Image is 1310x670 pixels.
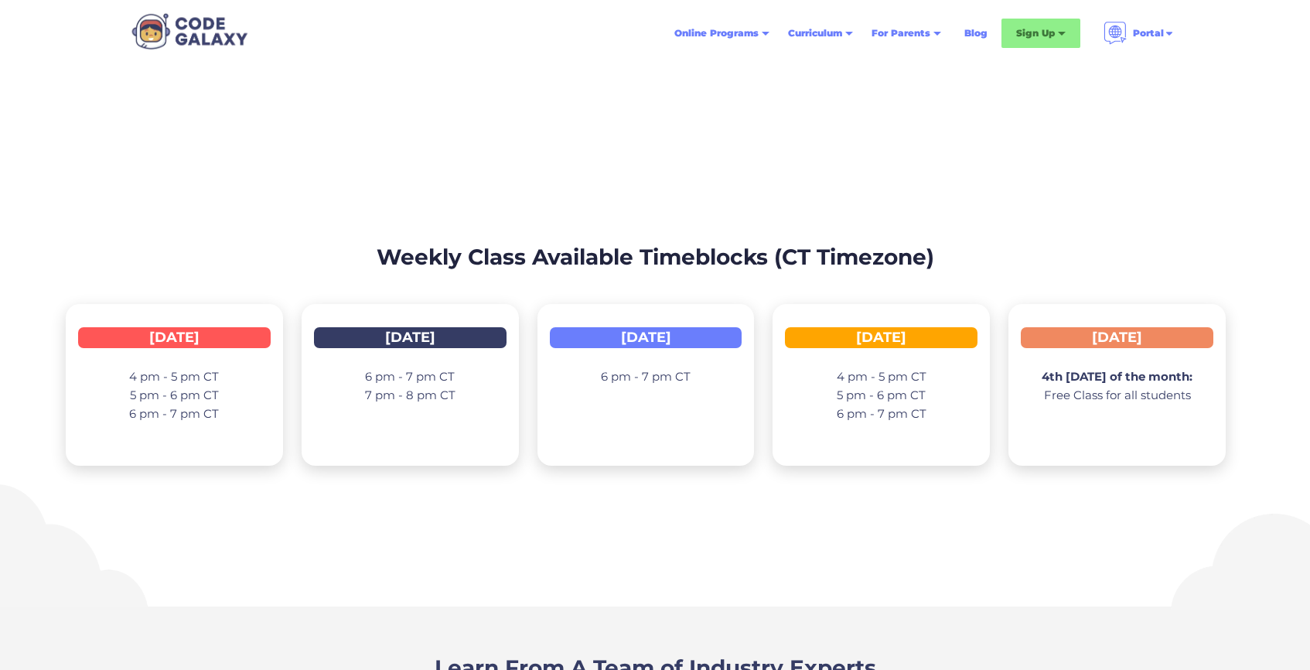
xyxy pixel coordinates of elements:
[129,367,219,423] p: 4 pm - 5 pm CT 5 pm - 6 pm CT 6 pm - 7 pm CT
[550,327,742,348] div: [DATE]
[314,327,507,348] div: [DATE]
[837,367,926,423] p: 4 pm - 5 pm CT 5 pm - 6 pm CT 6 pm - 7 pm CT
[66,241,1245,273] h2: Weekly Class Available Timeblocks (CT Timezone)
[1021,327,1213,348] div: [DATE]
[665,19,779,47] div: Online Programs
[674,26,759,41] div: Online Programs
[1094,15,1184,51] div: Portal
[785,327,977,348] div: [DATE]
[872,26,930,41] div: For Parents
[955,19,997,47] a: Blog
[365,367,455,405] p: 6 pm - 7 pm CT 7 pm - 8 pm CT
[1042,367,1192,405] p: Free Class for all students
[788,26,842,41] div: Curriculum
[1001,19,1080,48] div: Sign Up
[601,367,691,386] p: 6 pm - 7 pm CT
[1133,26,1164,41] div: Portal
[1016,26,1055,41] div: Sign Up
[862,19,950,47] div: For Parents
[78,327,271,348] div: [DATE]
[1155,501,1310,610] img: Cloud Illustration
[1042,369,1192,384] strong: 4th [DATE] of the month:
[779,19,862,47] div: Curriculum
